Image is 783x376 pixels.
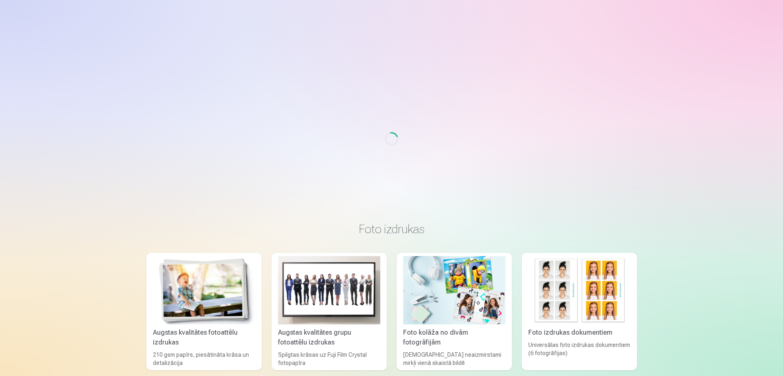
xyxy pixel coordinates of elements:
div: [DEMOGRAPHIC_DATA] neaizmirstami mirkļi vienā skaistā bildē [400,351,509,367]
img: Foto izdrukas dokumentiem [528,256,630,324]
img: Augstas kvalitātes grupu fotoattēlu izdrukas [278,256,380,324]
img: Augstas kvalitātes fotoattēlu izdrukas [153,256,255,324]
div: Augstas kvalitātes fotoattēlu izdrukas [150,328,258,347]
h3: Foto izdrukas [153,222,630,236]
div: Foto izdrukas dokumentiem [525,328,634,338]
div: Augstas kvalitātes grupu fotoattēlu izdrukas [275,328,384,347]
a: Augstas kvalitātes fotoattēlu izdrukasAugstas kvalitātes fotoattēlu izdrukas210 gsm papīrs, piesā... [146,253,262,370]
a: Foto kolāža no divām fotogrāfijāmFoto kolāža no divām fotogrāfijām[DEMOGRAPHIC_DATA] neaizmirstam... [397,253,512,370]
div: Universālas foto izdrukas dokumentiem (6 fotogrāfijas) [525,341,634,367]
div: Spilgtas krāsas uz Fuji Film Crystal fotopapīra [275,351,384,367]
a: Augstas kvalitātes grupu fotoattēlu izdrukasAugstas kvalitātes grupu fotoattēlu izdrukasSpilgtas ... [271,253,387,370]
div: 210 gsm papīrs, piesātināta krāsa un detalizācija [150,351,258,367]
a: Foto izdrukas dokumentiemFoto izdrukas dokumentiemUniversālas foto izdrukas dokumentiem (6 fotogr... [522,253,637,370]
img: Foto kolāža no divām fotogrāfijām [403,256,505,324]
div: Foto kolāža no divām fotogrāfijām [400,328,509,347]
